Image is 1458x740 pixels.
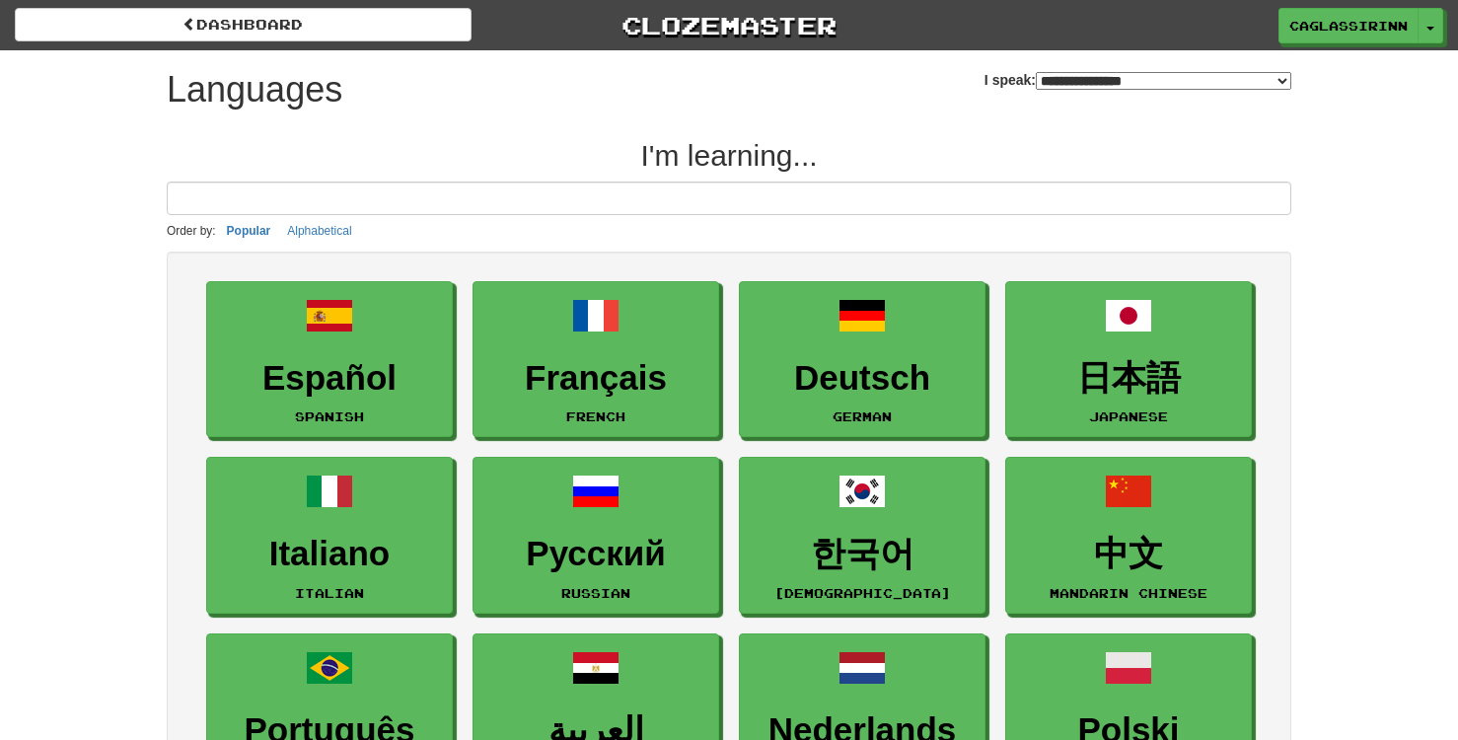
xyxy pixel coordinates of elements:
a: caglassirinn [1278,8,1419,43]
a: EspañolSpanish [206,281,453,438]
a: dashboard [15,8,472,41]
label: I speak: [984,70,1291,90]
button: Alphabetical [281,220,357,242]
a: 日本語Japanese [1005,281,1252,438]
a: 한국어[DEMOGRAPHIC_DATA] [739,457,985,614]
h3: 中文 [1016,535,1241,573]
small: Order by: [167,224,216,238]
a: РусскийRussian [473,457,719,614]
a: ItalianoItalian [206,457,453,614]
a: Clozemaster [501,8,958,42]
span: caglassirinn [1289,17,1408,35]
h1: Languages [167,70,342,110]
small: Japanese [1089,409,1168,423]
small: Russian [561,586,630,600]
small: Mandarin Chinese [1050,586,1207,600]
h3: Italiano [217,535,442,573]
small: Spanish [295,409,364,423]
small: German [833,409,892,423]
h3: Français [483,359,708,398]
small: French [566,409,625,423]
h3: 한국어 [750,535,975,573]
h3: Deutsch [750,359,975,398]
button: Popular [221,220,277,242]
a: 中文Mandarin Chinese [1005,457,1252,614]
small: Italian [295,586,364,600]
small: [DEMOGRAPHIC_DATA] [774,586,951,600]
h3: 日本語 [1016,359,1241,398]
select: I speak: [1036,72,1291,90]
a: DeutschGerman [739,281,985,438]
h2: I'm learning... [167,139,1291,172]
h3: Español [217,359,442,398]
h3: Русский [483,535,708,573]
a: FrançaisFrench [473,281,719,438]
